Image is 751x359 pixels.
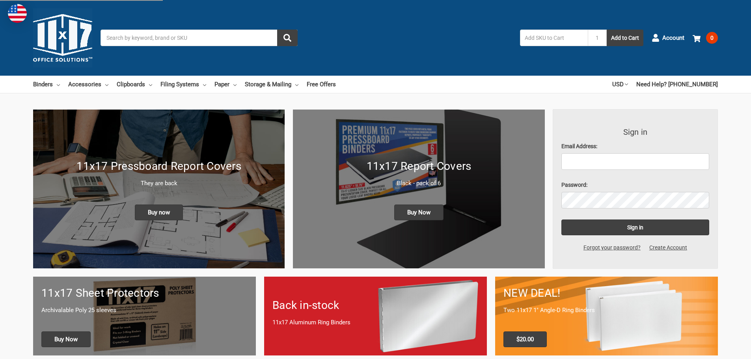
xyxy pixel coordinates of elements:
img: duty and tax information for United States [8,4,27,23]
span: Account [662,33,684,43]
a: Paper [214,76,237,93]
p: Two 11x17 1" Angle-D Ring Binders [503,306,710,315]
p: Archivalable Poly 25 sleeves [41,306,248,315]
span: Buy now [135,205,183,220]
button: Add to Cart [607,30,643,46]
a: Back in-stock 11x17 Aluminum Ring Binders [264,277,487,355]
h3: Sign in [561,126,710,138]
span: Buy Now [41,331,91,347]
a: Filing Systems [160,76,206,93]
h1: 11x17 Pressboard Report Covers [41,158,276,175]
img: 11x17 Report Covers [293,110,544,268]
h1: 11x17 Report Covers [301,158,536,175]
a: New 11x17 Pressboard Binders 11x17 Pressboard Report Covers They are back Buy now [33,110,285,268]
a: Account [652,28,684,48]
a: Clipboards [117,76,152,93]
a: 11x17 Binder 2-pack only $20.00 NEW DEAL! Two 11x17 1" Angle-D Ring Binders $20.00 [495,277,718,355]
h1: NEW DEAL! [503,285,710,301]
img: 11x17.com [33,8,92,67]
span: Buy Now [394,205,444,220]
a: Create Account [645,244,691,252]
p: Black - pack of 6 [301,179,536,188]
a: 0 [693,28,718,48]
span: 0 [706,32,718,44]
span: $20.00 [503,331,547,347]
a: Forgot your password? [579,244,645,252]
a: USD [612,76,628,93]
input: Sign in [561,219,710,235]
p: They are back [41,179,276,188]
p: 11x17 Aluminum Ring Binders [272,318,479,327]
a: 11x17 sheet protectors 11x17 Sheet Protectors Archivalable Poly 25 sleeves Buy Now [33,277,256,355]
label: Email Address: [561,142,710,151]
a: Binders [33,76,60,93]
h1: 11x17 Sheet Protectors [41,285,248,301]
a: Need Help? [PHONE_NUMBER] [636,76,718,93]
img: New 11x17 Pressboard Binders [33,110,285,268]
a: 11x17 Report Covers 11x17 Report Covers Black - pack of 6 Buy Now [293,110,544,268]
a: Storage & Mailing [245,76,298,93]
h1: Back in-stock [272,297,479,314]
a: Free Offers [307,76,336,93]
input: Search by keyword, brand or SKU [101,30,298,46]
label: Password: [561,181,710,189]
input: Add SKU to Cart [520,30,588,46]
a: Accessories [68,76,108,93]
